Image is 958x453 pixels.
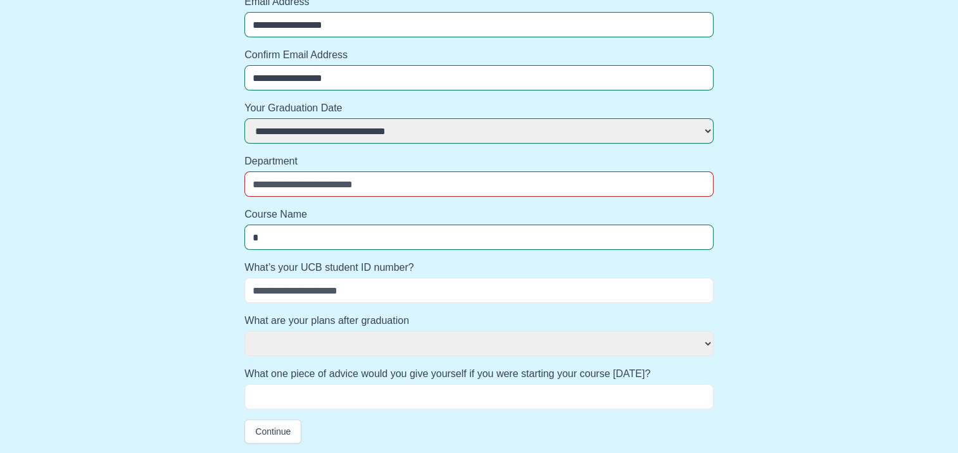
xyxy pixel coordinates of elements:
button: Continue [244,419,301,444]
label: What’s your UCB student ID number? [244,260,714,275]
label: Confirm Email Address [244,47,714,63]
label: Your Graduation Date [244,101,714,116]
label: What one piece of advice would you give yourself if you were starting your course [DATE]? [244,366,714,382]
label: Department [244,154,714,169]
label: What are your plans after graduation [244,313,714,328]
label: Course Name [244,207,714,222]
